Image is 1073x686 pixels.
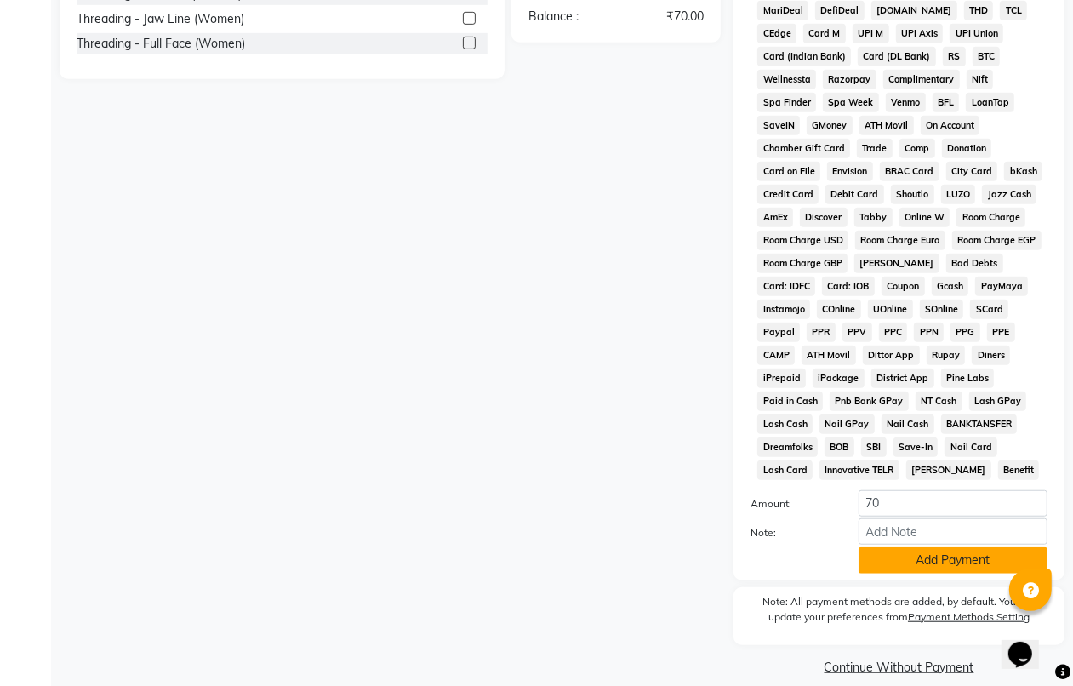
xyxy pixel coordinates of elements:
span: COnline [817,300,861,319]
span: Shoutlo [891,185,934,204]
span: PPV [842,323,872,342]
span: PPG [950,323,980,342]
span: Dittor App [863,346,920,365]
span: PPC [879,323,908,342]
span: Benefit [998,460,1040,480]
label: Payment Methods Setting [908,609,1030,625]
span: Credit Card [757,185,819,204]
span: Paid in Cash [757,392,823,411]
span: Jazz Cash [982,185,1036,204]
span: iPrepaid [757,369,806,388]
button: Add Payment [859,547,1047,574]
span: BRAC Card [880,162,939,181]
span: Spa Finder [757,93,816,112]
span: Room Charge USD [757,231,848,250]
span: PPN [914,323,944,342]
span: GMoney [807,116,853,135]
span: SCard [970,300,1008,319]
span: Instamojo [757,300,810,319]
span: Donation [942,139,992,158]
span: TCL [1000,1,1027,20]
span: UPI M [853,24,889,43]
span: NT Cash [916,392,962,411]
span: AmEx [757,208,793,227]
span: RS [943,47,966,66]
span: Comp [899,139,935,158]
span: SaveIN [757,116,800,135]
span: Envision [827,162,873,181]
span: Room Charge Euro [855,231,945,250]
span: Nift [967,70,994,89]
span: BANKTANSFER [941,414,1018,434]
div: ₹70.00 [616,8,716,26]
span: Trade [857,139,893,158]
span: [DOMAIN_NAME] [871,1,957,20]
span: DefiDeal [815,1,865,20]
span: Nail Cash [882,414,934,434]
span: Pnb Bank GPay [830,392,909,411]
span: Rupay [927,346,966,365]
span: Card (Indian Bank) [757,47,851,66]
span: Gcash [932,277,969,296]
span: Lash Card [757,460,813,480]
span: UPI Axis [896,24,944,43]
input: Amount [859,490,1047,517]
label: Amount: [738,496,845,512]
span: THD [964,1,994,20]
span: Coupon [882,277,925,296]
span: Card: IDFC [757,277,815,296]
iframe: chat widget [1002,618,1056,669]
div: Balance : [516,8,616,26]
span: Tabby [854,208,893,227]
span: Innovative TELR [819,460,899,480]
span: Spa Week [823,93,879,112]
span: Lash GPay [969,392,1027,411]
span: Pine Labs [941,369,995,388]
a: Continue Without Payment [737,659,1061,677]
span: Complimentary [883,70,960,89]
span: ATH Movil [859,116,914,135]
span: Room Charge EGP [952,231,1042,250]
span: SBI [861,437,887,457]
span: MariDeal [757,1,808,20]
div: Threading - Full Face (Women) [77,35,245,53]
label: Note: All payment methods are added, by default. You can update your preferences from [751,594,1047,632]
input: Add Note [859,518,1047,545]
span: Razorpay [823,70,876,89]
span: ATH Movil [802,346,856,365]
label: Note: [738,525,845,540]
span: Wellnessta [757,70,816,89]
span: bKash [1004,162,1042,181]
span: Paypal [757,323,800,342]
span: Debit Card [825,185,884,204]
span: Diners [972,346,1010,365]
div: Threading - Jaw Line (Women) [77,10,244,28]
span: Nail Card [945,437,997,457]
span: Save-In [893,437,939,457]
span: City Card [946,162,998,181]
span: Room Charge GBP [757,254,848,273]
span: UOnline [868,300,913,319]
span: Card M [803,24,846,43]
span: PayMaya [975,277,1028,296]
span: CEdge [757,24,796,43]
span: Lash Cash [757,414,813,434]
span: BFL [933,93,960,112]
span: Chamber Gift Card [757,139,850,158]
span: Bad Debts [946,254,1003,273]
span: LoanTap [966,93,1014,112]
span: [PERSON_NAME] [854,254,939,273]
span: Card: IOB [822,277,875,296]
span: PPR [807,323,836,342]
span: On Account [921,116,980,135]
span: Room Charge [956,208,1025,227]
span: LUZO [941,185,976,204]
span: CAMP [757,346,795,365]
span: District App [871,369,934,388]
span: UPI Union [950,24,1003,43]
span: PPE [987,323,1015,342]
span: Nail GPay [819,414,875,434]
span: BTC [973,47,1001,66]
span: Discover [800,208,848,227]
span: Card (DL Bank) [858,47,936,66]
